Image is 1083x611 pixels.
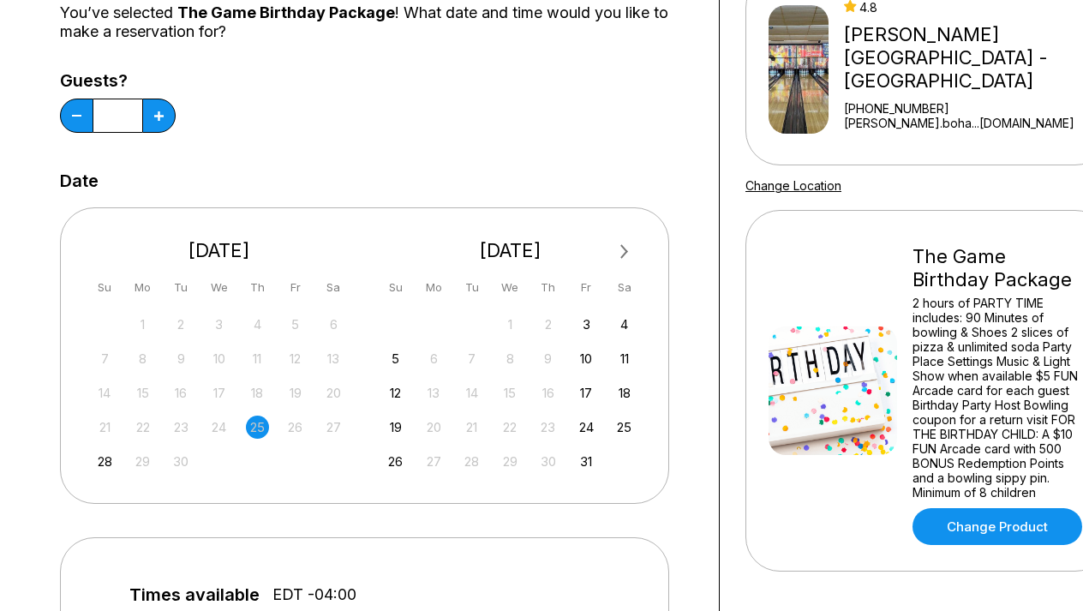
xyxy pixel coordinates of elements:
div: Not available Friday, September 12th, 2025 [284,347,307,370]
div: Not available Tuesday, October 21st, 2025 [460,416,483,439]
div: Not available Monday, September 29th, 2025 [131,450,154,473]
div: Not available Tuesday, September 9th, 2025 [170,347,193,370]
label: Guests? [60,71,176,90]
a: Change Product [912,508,1082,545]
div: Sa [613,276,636,299]
div: [DATE] [87,239,352,262]
div: Not available Saturday, September 6th, 2025 [322,313,345,336]
div: Not available Thursday, September 18th, 2025 [246,381,269,404]
div: Not available Thursday, October 9th, 2025 [536,347,559,370]
button: Next Month [611,238,638,266]
div: Choose Saturday, October 25th, 2025 [613,416,636,439]
div: Not available Monday, September 22nd, 2025 [131,416,154,439]
div: Choose Sunday, September 28th, 2025 [93,450,117,473]
div: Choose Friday, October 31st, 2025 [575,450,598,473]
img: Kingpin's Alley - South Glens Falls [769,5,829,134]
div: Not available Thursday, October 16th, 2025 [536,381,559,404]
div: Not available Monday, October 13th, 2025 [422,381,446,404]
div: We [499,276,522,299]
div: Not available Tuesday, October 7th, 2025 [460,347,483,370]
div: Not available Saturday, September 27th, 2025 [322,416,345,439]
div: Not available Monday, September 1st, 2025 [131,313,154,336]
div: Not available Saturday, September 13th, 2025 [322,347,345,370]
div: Choose Friday, October 24th, 2025 [575,416,598,439]
div: Choose Saturday, October 18th, 2025 [613,381,636,404]
div: Th [536,276,559,299]
div: Not available Monday, September 8th, 2025 [131,347,154,370]
div: Not available Wednesday, September 17th, 2025 [207,381,230,404]
div: Not available Tuesday, October 14th, 2025 [460,381,483,404]
div: Not available Saturday, September 20th, 2025 [322,381,345,404]
div: Choose Friday, October 10th, 2025 [575,347,598,370]
div: Not available Sunday, September 14th, 2025 [93,381,117,404]
div: Choose Saturday, October 4th, 2025 [613,313,636,336]
div: Not available Thursday, September 11th, 2025 [246,347,269,370]
div: Not available Wednesday, October 15th, 2025 [499,381,522,404]
div: Fr [284,276,307,299]
div: Th [246,276,269,299]
div: Not available Wednesday, October 1st, 2025 [499,313,522,336]
div: month 2025-09 [91,311,348,473]
div: Not available Tuesday, October 28th, 2025 [460,450,483,473]
div: [DATE] [378,239,643,262]
div: Not available Wednesday, October 22nd, 2025 [499,416,522,439]
div: Choose Sunday, October 19th, 2025 [384,416,407,439]
div: Not available Friday, September 19th, 2025 [284,381,307,404]
div: We [207,276,230,299]
div: Not available Monday, September 15th, 2025 [131,381,154,404]
div: Not available Tuesday, September 2nd, 2025 [170,313,193,336]
div: Not available Thursday, October 23rd, 2025 [536,416,559,439]
div: Not available Friday, September 5th, 2025 [284,313,307,336]
img: The Game Birthday Package [769,326,897,455]
div: Choose Sunday, October 5th, 2025 [384,347,407,370]
span: The Game Birthday Package [177,3,395,21]
div: Not available Monday, October 27th, 2025 [422,450,446,473]
div: Not available Wednesday, October 8th, 2025 [499,347,522,370]
div: Mo [131,276,154,299]
div: Not available Sunday, September 21st, 2025 [93,416,117,439]
div: Fr [575,276,598,299]
div: Not available Wednesday, September 10th, 2025 [207,347,230,370]
div: Not available Wednesday, September 24th, 2025 [207,416,230,439]
a: Change Location [745,178,841,193]
div: Not available Tuesday, September 16th, 2025 [170,381,193,404]
div: Not available Tuesday, September 30th, 2025 [170,450,193,473]
div: Choose Sunday, October 12th, 2025 [384,381,407,404]
div: Sa [322,276,345,299]
div: Su [384,276,407,299]
div: Not available Thursday, October 30th, 2025 [536,450,559,473]
span: Times available [129,585,260,604]
div: Not available Wednesday, October 29th, 2025 [499,450,522,473]
div: Mo [422,276,446,299]
div: Not available Monday, October 20th, 2025 [422,416,446,439]
div: Tu [170,276,193,299]
div: Not available Sunday, September 7th, 2025 [93,347,117,370]
div: month 2025-10 [382,311,639,473]
span: EDT -04:00 [272,585,356,604]
div: Not available Thursday, September 25th, 2025 [246,416,269,439]
div: Choose Friday, October 17th, 2025 [575,381,598,404]
div: Choose Sunday, October 26th, 2025 [384,450,407,473]
div: You’ve selected ! What date and time would you like to make a reservation for? [60,3,693,41]
div: Tu [460,276,483,299]
div: Not available Tuesday, September 23rd, 2025 [170,416,193,439]
div: Not available Thursday, September 4th, 2025 [246,313,269,336]
div: Choose Friday, October 3rd, 2025 [575,313,598,336]
div: Su [93,276,117,299]
div: Not available Wednesday, September 3rd, 2025 [207,313,230,336]
div: Not available Monday, October 6th, 2025 [422,347,446,370]
div: Not available Friday, September 26th, 2025 [284,416,307,439]
div: Choose Saturday, October 11th, 2025 [613,347,636,370]
div: Not available Thursday, October 2nd, 2025 [536,313,559,336]
label: Date [60,171,99,190]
